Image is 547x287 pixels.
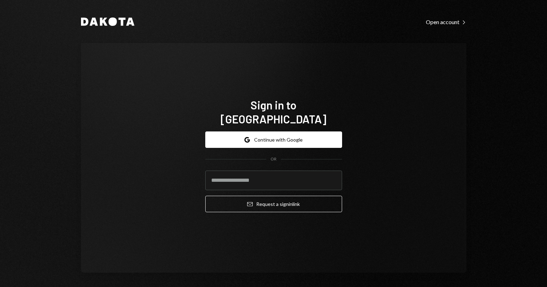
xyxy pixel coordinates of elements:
[271,156,276,162] div: OR
[205,98,342,126] h1: Sign in to [GEOGRAPHIC_DATA]
[205,196,342,212] button: Request a signinlink
[426,18,466,26] a: Open account
[205,131,342,148] button: Continue with Google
